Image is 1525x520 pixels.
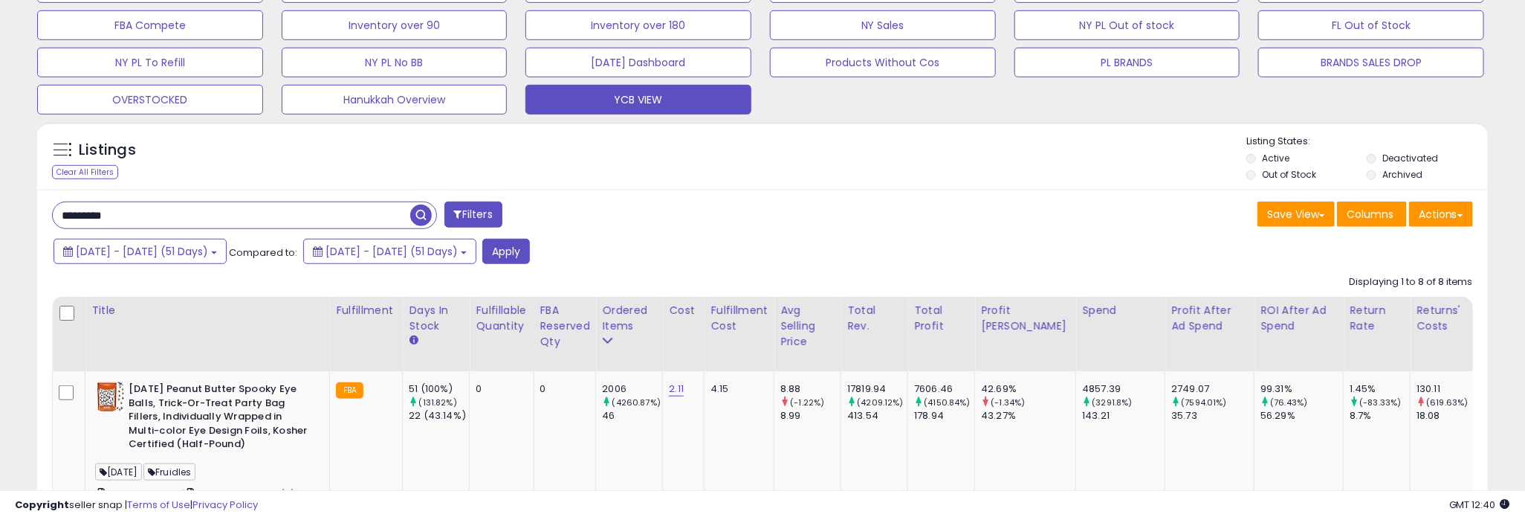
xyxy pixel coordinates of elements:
div: Displaying 1 to 8 of 8 items [1349,275,1473,289]
a: 2.11 [669,382,684,397]
small: (3291.8%) [1092,397,1132,408]
div: Cost [669,303,698,318]
button: FL Out of Stock [1258,10,1484,40]
div: Returns' Costs [1416,303,1471,334]
div: 4.15 [710,382,762,396]
span: Compared to: [229,245,297,260]
div: Avg Selling Price [780,303,835,350]
div: 46 [602,409,662,423]
small: (4150.84%) [924,397,971,408]
div: 2749.07 [1171,382,1254,396]
button: BRANDS SALES DROP [1258,48,1484,77]
small: (-1.22%) [790,397,824,408]
label: Deactivated [1382,152,1438,164]
div: Fulfillable Quantity [476,303,527,334]
button: [DATE] Dashboard [525,48,751,77]
span: 2025-09-11 12:40 GMT [1449,498,1510,512]
div: Total Rev. [847,303,901,334]
small: (4209.12%) [857,397,904,408]
small: (7594.01%) [1181,397,1227,408]
label: Archived [1382,168,1422,181]
div: 413.54 [847,409,907,423]
small: (76.43%) [1270,397,1307,408]
button: NY PL To Refill [37,48,263,77]
button: Save View [1257,202,1335,227]
button: YCB VIEW [525,85,751,115]
small: (131.82%) [419,397,457,408]
div: 99.31% [1260,382,1343,396]
span: [DATE] [95,463,142,481]
div: Spend [1082,303,1159,318]
div: 130.11 [1416,382,1477,396]
img: 51KATXWvkHL._SL40_.jpg [95,382,125,412]
a: Terms of Use [127,498,190,512]
div: Total Profit [914,303,968,334]
div: 22 (43.14%) [409,409,469,423]
div: Title [91,303,323,318]
button: Hanukkah Overview [282,85,508,115]
div: seller snap | | [15,498,258,513]
span: Fruidles [143,463,195,481]
span: Columns [1347,207,1393,222]
span: [DATE] - [DATE] (51 Days) [326,244,458,259]
div: Profit [PERSON_NAME] [981,303,1069,334]
button: [DATE] - [DATE] (51 Days) [303,239,476,264]
div: 1.45% [1350,382,1410,396]
button: NY PL No BB [282,48,508,77]
div: Clear All Filters [52,165,118,179]
div: 18.08 [1416,409,1477,423]
div: Return Rate [1350,303,1404,334]
button: Filters [444,202,502,228]
div: Ordered Items [602,303,656,334]
p: Listing States: [1246,135,1487,149]
label: Active [1262,152,1289,164]
button: PL BRANDS [1014,48,1240,77]
span: [DATE] - [DATE] (51 Days) [76,244,208,259]
a: Privacy Policy [192,498,258,512]
label: Out of Stock [1262,168,1316,181]
div: FBA Reserved Qty [540,303,590,350]
div: 8.99 [780,409,841,423]
button: NY Sales [770,10,996,40]
button: FBA Compete [37,10,263,40]
button: Products Without Cos [770,48,996,77]
div: 143.21 [1082,409,1165,423]
div: 0 [540,382,585,396]
div: Profit After Ad Spend [1171,303,1248,334]
div: Fulfillment [336,303,396,318]
div: 56.29% [1260,409,1343,423]
button: Columns [1337,202,1407,227]
button: NY PL Out of stock [1014,10,1240,40]
button: Actions [1409,202,1473,227]
strong: Copyright [15,498,69,512]
div: 43.27% [981,409,1075,423]
small: Days In Stock. [409,334,418,347]
h5: Listings [79,140,136,161]
div: 51 (100%) [409,382,469,396]
div: 8.7% [1350,409,1410,423]
button: Apply [482,239,530,264]
button: Inventory over 90 [282,10,508,40]
small: (-83.33%) [1359,397,1401,408]
button: [DATE] - [DATE] (51 Days) [54,239,227,264]
div: 17819.94 [847,382,907,396]
small: FBA [336,382,363,399]
div: 178.94 [914,409,974,423]
button: OVERSTOCKED [37,85,263,115]
div: Days In Stock [409,303,463,334]
div: 8.88 [780,382,841,396]
div: 7606.46 [914,382,974,396]
small: (-1.34%) [991,397,1025,408]
div: 2006 [602,382,662,396]
b: [DATE] Peanut Butter Spooky Eye Balls, Trick-Or-Treat Party Bag Fillers, Individually Wrapped in ... [129,382,309,455]
small: (619.63%) [1426,397,1468,408]
button: Inventory over 180 [525,10,751,40]
div: ROI After Ad Spend [1260,303,1337,334]
div: 42.69% [981,382,1075,396]
small: (4260.87%) [612,397,661,408]
div: 4857.39 [1082,382,1165,396]
div: Fulfillment Cost [710,303,768,334]
div: 35.73 [1171,409,1254,423]
div: 0 [476,382,522,396]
